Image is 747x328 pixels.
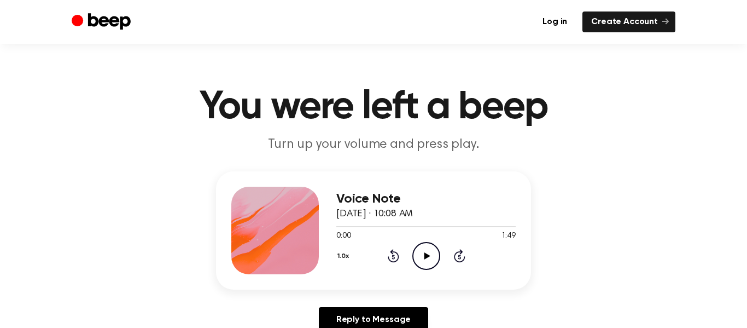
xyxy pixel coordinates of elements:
a: Beep [72,11,133,33]
h1: You were left a beep [94,88,653,127]
span: 1:49 [501,231,516,242]
p: Turn up your volume and press play. [164,136,583,154]
span: [DATE] · 10:08 AM [336,209,413,219]
h3: Voice Note [336,192,516,206]
button: 1.0x [336,247,353,266]
a: Create Account [582,11,675,32]
span: 0:00 [336,231,351,242]
a: Log in [534,11,576,32]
